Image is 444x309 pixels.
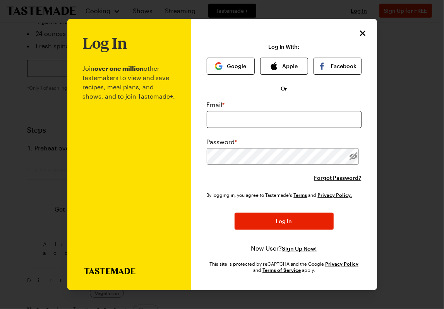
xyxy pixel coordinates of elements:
[262,266,301,273] a: Google Terms of Service
[294,191,307,198] a: Tastemade Terms of Service
[207,100,225,109] label: Email
[95,65,144,72] b: over one million
[235,213,334,230] button: Log In
[318,191,352,198] a: Tastemade Privacy Policy
[276,217,292,225] span: Log In
[269,44,300,50] p: Log In With:
[83,34,127,51] h1: Log In
[207,137,237,147] label: Password
[207,58,255,75] button: Google
[358,28,368,38] button: Close
[207,261,362,273] div: This site is protected by reCAPTCHA and the Google and apply.
[260,58,308,75] button: Apple
[325,260,358,267] a: Google Privacy Policy
[281,85,287,92] span: Or
[314,174,362,182] button: Forgot Password?
[207,191,355,199] div: By logging in, you agree to Tastemade's and
[282,245,317,253] button: Sign Up Now!
[83,51,176,268] p: Join other tastemakers to view and save recipes, meal plans, and shows, and to join Tastemade+.
[251,244,282,252] span: New User?
[314,58,362,75] button: Facebook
